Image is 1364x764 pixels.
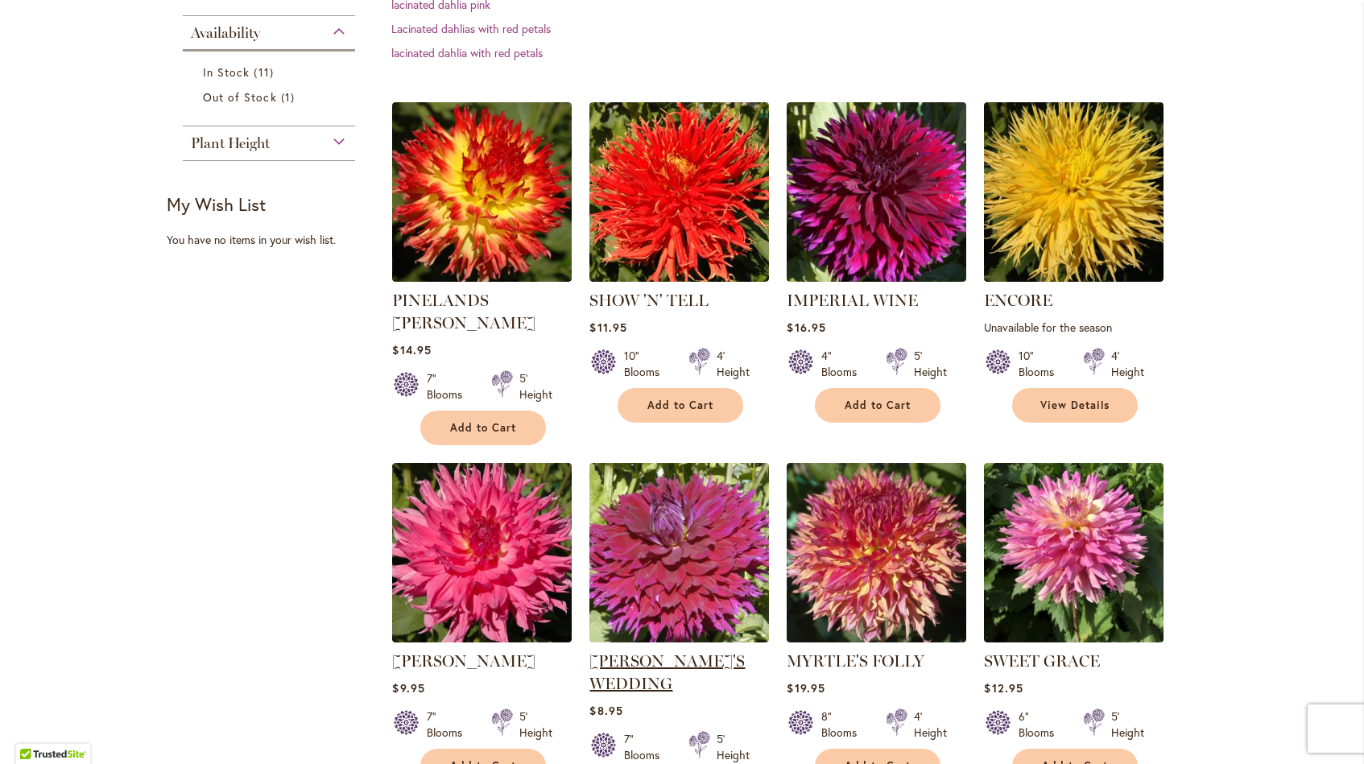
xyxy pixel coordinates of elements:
a: Jennifer's Wedding [589,630,769,646]
iframe: Launch Accessibility Center [12,707,57,752]
div: 4' Height [1111,348,1144,380]
span: Add to Cart [647,399,713,412]
span: Availability [191,24,260,42]
a: [PERSON_NAME] [392,651,535,671]
span: 1 [281,89,299,105]
span: View Details [1040,399,1110,412]
a: SHOW 'N' TELL [589,270,769,285]
img: SWEET GRACE [984,463,1164,642]
a: ENCORE [984,270,1164,285]
div: 10" Blooms [1019,348,1064,380]
a: Lacinated dahlias with red petals [391,21,551,36]
div: 7" Blooms [624,731,669,763]
strong: My Wish List [167,192,266,216]
div: 5' Height [1111,708,1144,741]
span: In Stock [203,64,250,80]
span: $14.95 [392,342,431,357]
span: $12.95 [984,680,1023,696]
button: Add to Cart [815,388,940,423]
span: $8.95 [589,703,622,718]
a: PINELANDS [PERSON_NAME] [392,291,535,332]
a: View Details [1012,388,1138,423]
p: Unavailable for the season [984,320,1164,335]
div: You have no items in your wish list. [167,232,382,248]
div: 6" Blooms [1019,708,1064,741]
div: 5' Height [914,348,947,380]
div: 4" Blooms [821,348,866,380]
div: 7" Blooms [427,370,472,403]
a: SHOW 'N' TELL [589,291,709,310]
span: Out of Stock [203,89,277,105]
span: Add to Cart [450,421,516,435]
a: lacinated dahlia with red petals [391,45,543,60]
img: IMPERIAL WINE [787,102,966,282]
a: MYRTLE'S FOLLY [787,651,924,671]
img: MYRTLE'S FOLLY [787,463,966,642]
a: HELEN RICHMOND [392,630,572,646]
a: PINELANDS PAM [392,270,572,285]
a: Out of Stock 1 [203,89,339,105]
img: ENCORE [984,102,1164,282]
span: Plant Height [191,134,270,152]
div: 5' Height [519,708,552,741]
div: 4' Height [914,708,947,741]
button: Add to Cart [420,411,546,445]
a: In Stock 11 [203,64,339,81]
div: 5' Height [717,731,750,763]
div: 8" Blooms [821,708,866,741]
span: $19.95 [787,680,825,696]
a: [PERSON_NAME]'S WEDDING [589,651,745,693]
img: Jennifer's Wedding [589,463,769,642]
a: SWEET GRACE [984,630,1164,646]
img: SHOW 'N' TELL [589,102,769,282]
span: 11 [254,64,277,81]
a: IMPERIAL WINE [787,291,918,310]
img: HELEN RICHMOND [392,463,572,642]
a: ENCORE [984,291,1052,310]
div: 7" Blooms [427,708,472,741]
img: PINELANDS PAM [392,102,572,282]
div: 4' Height [717,348,750,380]
a: SWEET GRACE [984,651,1100,671]
div: 5' Height [519,370,552,403]
button: Add to Cart [618,388,743,423]
div: 10" Blooms [624,348,669,380]
span: Add to Cart [845,399,911,412]
a: IMPERIAL WINE [787,270,966,285]
span: $9.95 [392,680,424,696]
a: MYRTLE'S FOLLY [787,630,966,646]
span: $11.95 [589,320,626,335]
span: $16.95 [787,320,825,335]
